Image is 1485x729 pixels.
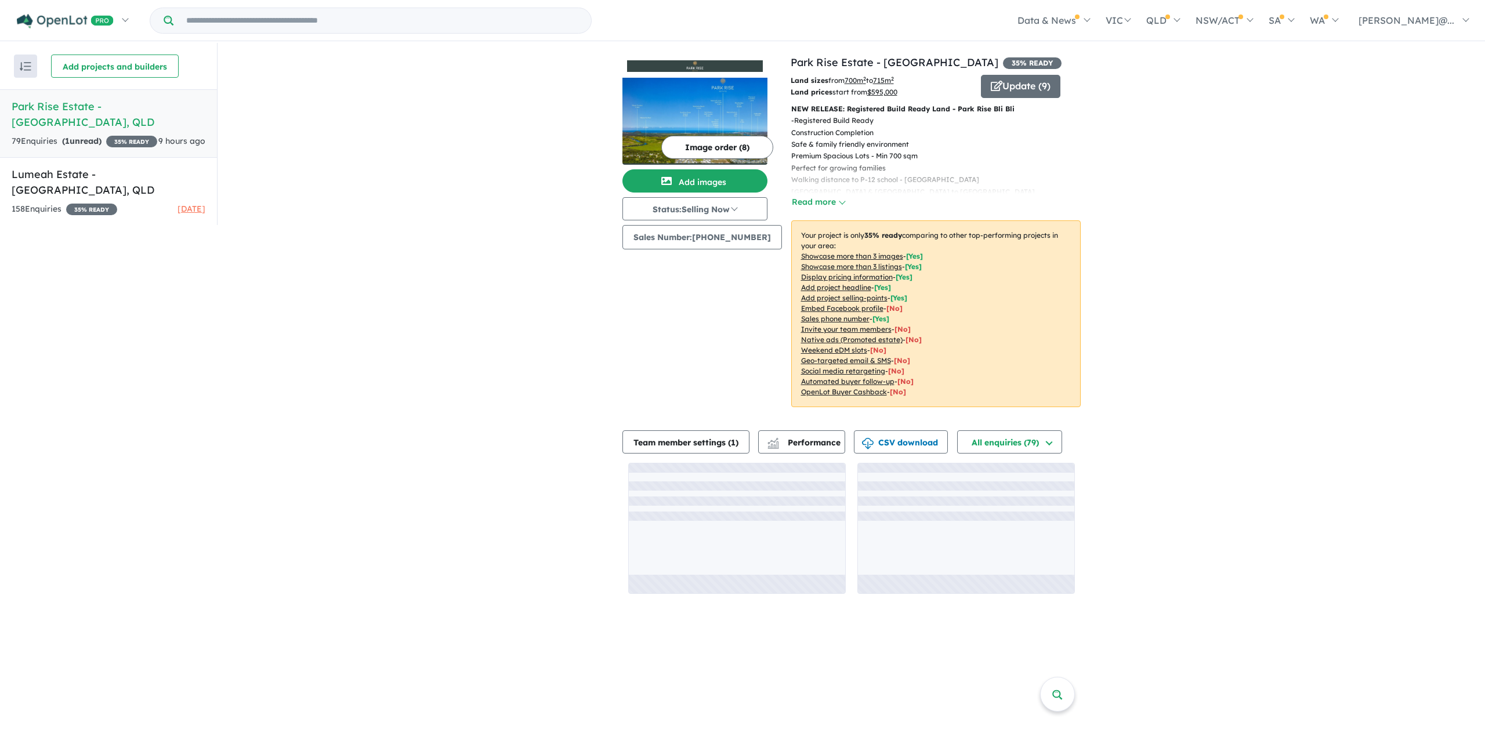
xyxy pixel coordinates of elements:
u: OpenLot Buyer Cashback [801,387,887,396]
u: $ 595,000 [867,88,897,96]
a: Park Rise Estate - Bli Bli LogoPark Rise Estate - Bli Bli [622,55,767,165]
p: from [791,75,972,86]
img: bar-chart.svg [767,441,779,449]
button: All enquiries (79) [957,430,1062,454]
u: Embed Facebook profile [801,304,883,313]
p: NEW RELEASE: Registered Build Ready Land - Park Rise Bli Bli [791,103,1081,115]
u: Add project selling-points [801,293,888,302]
span: to [866,76,894,85]
button: CSV download [854,430,948,454]
span: [PERSON_NAME]@... [1359,14,1454,26]
img: Park Rise Estate - Bli Bli Logo [627,60,763,72]
span: 9 hours ago [158,136,205,146]
img: download icon [862,438,874,449]
u: 700 m [845,76,866,85]
u: 715 m [873,76,894,85]
sup: 2 [891,75,894,82]
u: Invite your team members [801,325,892,333]
p: start from [791,86,972,98]
button: Sales Number:[PHONE_NUMBER] [622,225,782,249]
b: Land sizes [791,76,828,85]
u: Showcase more than 3 images [801,252,903,260]
span: [DATE] [178,204,205,214]
b: Land prices [791,88,832,96]
u: Sales phone number [801,314,870,323]
sup: 2 [863,75,866,82]
span: [ Yes ] [874,283,891,292]
button: Team member settings (1) [622,430,749,454]
img: sort.svg [20,62,31,71]
span: [ Yes ] [890,293,907,302]
img: Openlot PRO Logo White [17,14,114,28]
span: [ No ] [886,304,903,313]
p: Your project is only comparing to other top-performing projects in your area: - - - - - - - - - -... [791,220,1081,407]
button: Image order (8) [661,136,773,159]
span: [ Yes ] [872,314,889,323]
u: Add project headline [801,283,871,292]
u: Geo-targeted email & SMS [801,356,891,365]
span: Performance [769,437,841,448]
button: Status:Selling Now [622,197,767,220]
div: 158 Enquir ies [12,202,117,216]
span: [No] [888,367,904,375]
button: Add images [622,169,767,193]
span: [No] [906,335,922,344]
span: 35 % READY [66,204,117,215]
span: 1 [731,437,736,448]
span: 35 % READY [106,136,157,147]
span: [ No ] [894,325,911,333]
u: Showcase more than 3 listings [801,262,902,271]
a: Park Rise Estate - [GEOGRAPHIC_DATA] [791,56,998,69]
span: [No] [894,356,910,365]
u: Weekend eDM slots [801,346,867,354]
h5: Park Rise Estate - [GEOGRAPHIC_DATA] , QLD [12,99,205,130]
span: [No] [897,377,914,386]
strong: ( unread) [62,136,102,146]
u: Display pricing information [801,273,893,281]
button: Read more [791,195,846,209]
img: Park Rise Estate - Bli Bli [622,78,767,165]
span: [No] [890,387,906,396]
button: Performance [758,430,845,454]
span: [ Yes ] [905,262,922,271]
u: Native ads (Promoted estate) [801,335,903,344]
span: [ Yes ] [896,273,912,281]
div: 79 Enquir ies [12,135,157,148]
img: line-chart.svg [767,438,778,444]
u: Automated buyer follow-up [801,377,894,386]
span: [No] [870,346,886,354]
input: Try estate name, suburb, builder or developer [176,8,589,33]
span: 35 % READY [1003,57,1062,69]
button: Update (9) [981,75,1060,98]
span: 1 [65,136,70,146]
p: - Registered Build Ready Construction Completion Safe & family friendly environment Premium Spaci... [791,115,1090,233]
h5: Lumeah Estate - [GEOGRAPHIC_DATA] , QLD [12,166,205,198]
b: 35 % ready [864,231,902,240]
u: Social media retargeting [801,367,885,375]
button: Add projects and builders [51,55,179,78]
span: [ Yes ] [906,252,923,260]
